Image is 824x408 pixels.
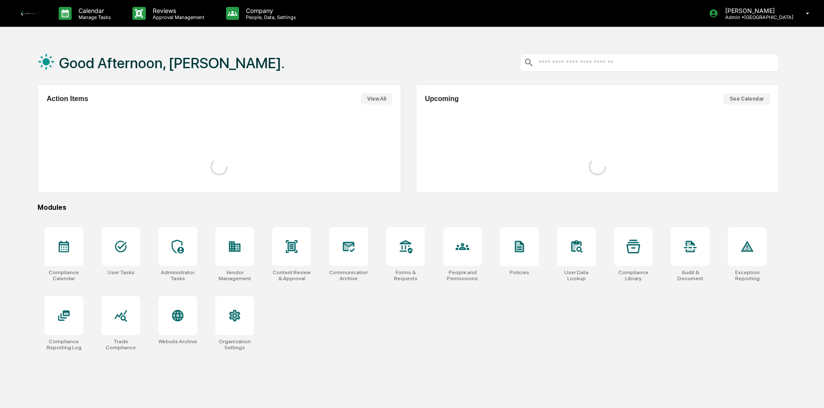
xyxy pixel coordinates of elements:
div: Compliance Library [614,269,653,281]
p: Calendar [72,7,115,14]
div: Organization Settings [215,338,254,351]
div: Compliance Calendar [44,269,83,281]
div: Modules [38,203,779,212]
h1: Good Afternoon, [PERSON_NAME]. [59,54,285,72]
button: See Calendar [723,93,770,104]
p: Admin • [GEOGRAPHIC_DATA] [718,14,793,20]
div: Content Review & Approval [272,269,311,281]
h2: Upcoming [425,95,459,103]
button: View All [361,93,392,104]
p: Company [239,7,300,14]
div: User Data Lookup [557,269,596,281]
p: People, Data, Settings [239,14,300,20]
div: Trade Compliance [101,338,140,351]
div: Exception Reporting [728,269,767,281]
div: Communications Archive [329,269,368,281]
img: logo [21,11,41,16]
div: People and Permissions [443,269,482,281]
p: [PERSON_NAME] [718,7,793,14]
div: Vendor Management [215,269,254,281]
div: Forms & Requests [386,269,425,281]
div: Website Archive [158,338,197,345]
p: Manage Tasks [72,14,115,20]
div: Compliance Reporting Log [44,338,83,351]
div: User Tasks [107,269,135,275]
div: Audit & Document Logs [671,269,710,281]
h2: Action Items [47,95,88,103]
p: Approval Management [146,14,209,20]
div: Administrator Tasks [158,269,197,281]
p: Reviews [146,7,209,14]
div: Policies [509,269,529,275]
